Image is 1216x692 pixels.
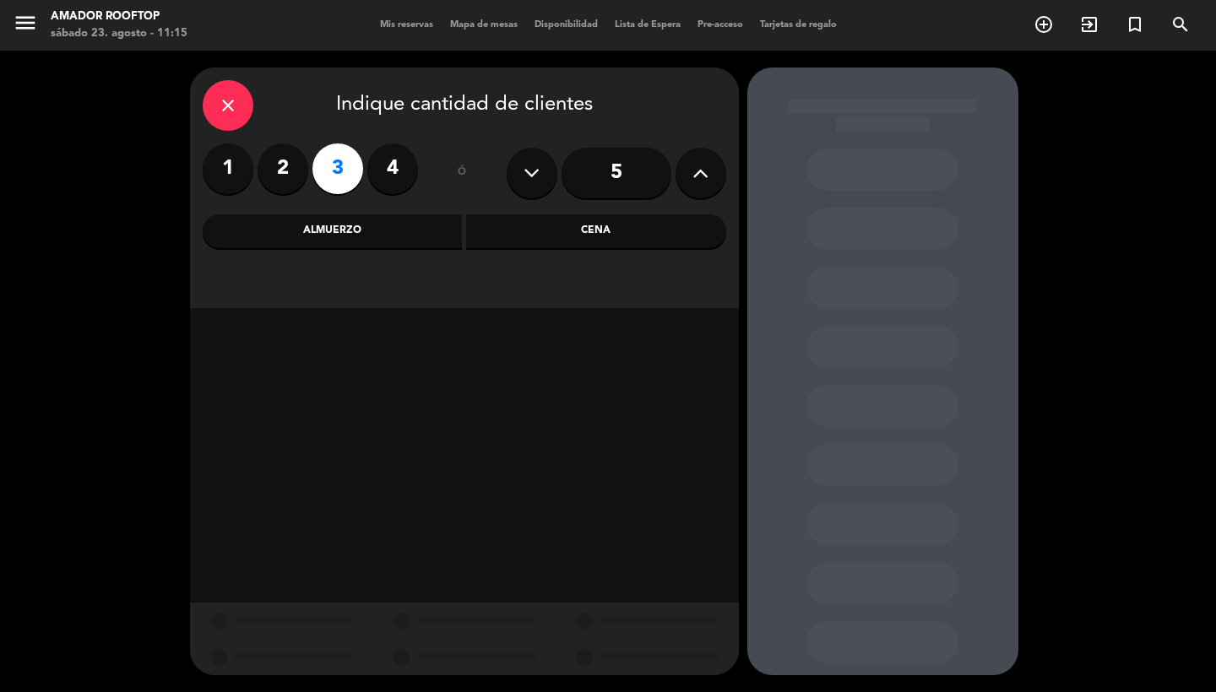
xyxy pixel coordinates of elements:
[442,20,526,30] span: Mapa de mesas
[51,25,187,42] div: sábado 23. agosto - 11:15
[372,20,442,30] span: Mis reservas
[466,214,726,248] div: Cena
[13,10,38,41] button: menu
[367,143,418,194] label: 4
[606,20,689,30] span: Lista de Espera
[752,20,845,30] span: Tarjetas de regalo
[203,80,726,131] div: Indique cantidad de clientes
[203,214,463,248] div: Almuerzo
[51,8,187,25] div: Amador Rooftop
[526,20,606,30] span: Disponibilidad
[218,95,238,116] i: close
[1034,14,1054,35] i: add_circle_outline
[435,143,490,203] div: ó
[1170,14,1191,35] i: search
[689,20,752,30] span: Pre-acceso
[1125,14,1145,35] i: turned_in_not
[258,143,308,194] label: 2
[312,143,363,194] label: 3
[203,143,253,194] label: 1
[1079,14,1099,35] i: exit_to_app
[13,10,38,35] i: menu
